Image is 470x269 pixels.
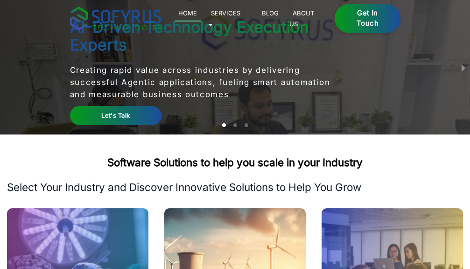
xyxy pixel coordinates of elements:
[289,7,315,29] a: About Us
[222,123,226,127] li: slide item 1
[7,180,463,194] p: Select Your Industry and Discover Innovative Solutions to Help You Grow
[259,7,282,19] a: Blog
[245,123,248,127] li: slide item 3
[175,7,201,21] a: Home
[70,64,345,101] p: Creating rapid value across industries by delivering successful Agentic applications, fueling sma...
[233,123,237,127] li: slide item 2
[7,156,463,170] h2: Software Solutions to help you scale in your Industry
[208,7,241,29] a: Services 🞃
[70,106,162,125] a: Let's Talk
[335,4,400,34] a: Get in Touch
[70,7,161,30] img: sofyrus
